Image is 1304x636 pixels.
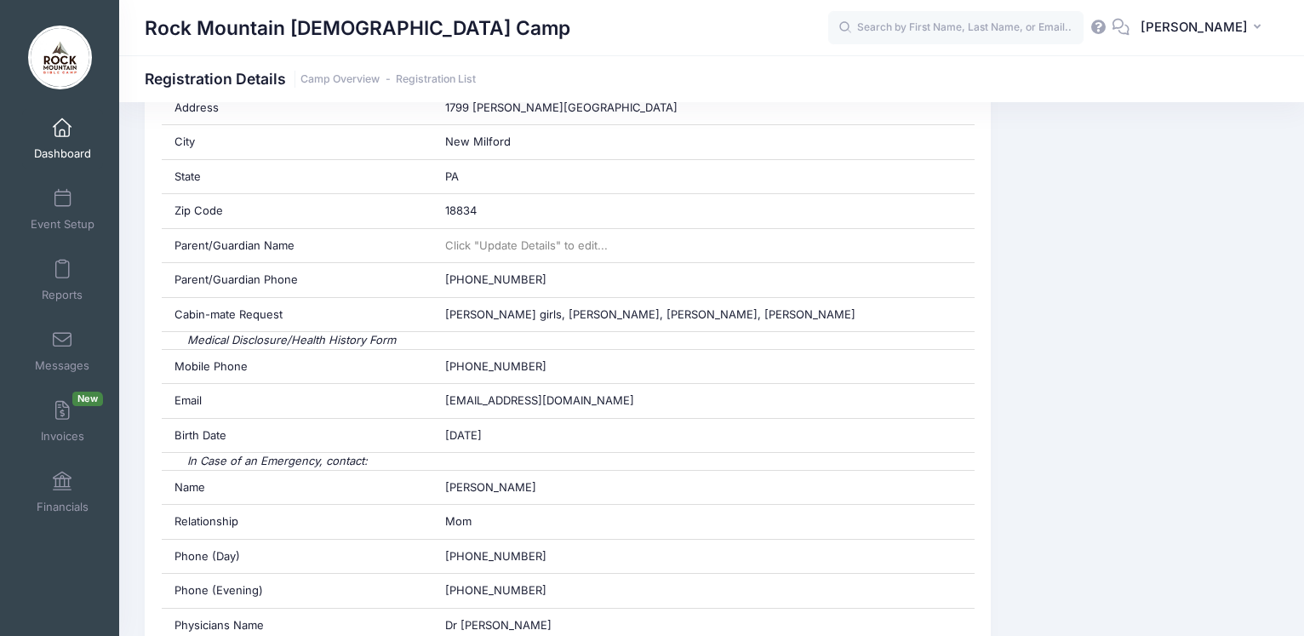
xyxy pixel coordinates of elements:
span: Mom [445,514,472,528]
img: Rock Mountain Bible Camp [28,26,92,89]
span: [EMAIL_ADDRESS][DOMAIN_NAME] [445,393,634,407]
span: [PHONE_NUMBER] [445,583,546,597]
h1: Registration Details [145,70,476,88]
span: [PHONE_NUMBER] [445,272,546,286]
a: Financials [22,462,103,522]
div: Name [162,471,432,505]
a: Messages [22,321,103,381]
h1: Rock Mountain [DEMOGRAPHIC_DATA] Camp [145,9,570,48]
span: [PHONE_NUMBER] [445,549,546,563]
button: [PERSON_NAME] [1130,9,1278,48]
span: 1799 [PERSON_NAME][GEOGRAPHIC_DATA] [445,100,678,114]
div: Relationship [162,505,432,539]
div: Address [162,91,432,125]
span: Financials [37,500,89,514]
a: Registration List [396,73,476,86]
div: Parent/Guardian Phone [162,263,432,297]
a: Dashboard [22,109,103,169]
span: [DATE] [445,428,482,442]
div: Medical Disclosure/Health History Form [162,332,975,349]
div: City [162,125,432,159]
div: State [162,160,432,194]
span: Messages [35,358,89,373]
span: Invoices [41,429,84,444]
span: Click "Update Details" to edit... [445,238,608,252]
div: Cabin-mate Request [162,298,432,332]
span: Dr [PERSON_NAME] [445,618,552,632]
div: Parent/Guardian Name [162,229,432,263]
span: PA [445,169,459,183]
span: Dashboard [34,146,91,161]
a: Reports [22,250,103,310]
span: Reports [42,288,83,302]
span: [PERSON_NAME] [445,480,536,494]
span: 18834 [445,203,477,217]
span: New Milford [445,135,511,148]
span: [PERSON_NAME] girls, [PERSON_NAME], [PERSON_NAME], [PERSON_NAME] [445,307,855,321]
input: Search by First Name, Last Name, or Email... [828,11,1084,45]
span: [PHONE_NUMBER] [445,359,546,373]
span: [PERSON_NAME] [1141,18,1248,37]
div: In Case of an Emergency, contact: [162,453,975,470]
a: InvoicesNew [22,392,103,451]
div: Phone (Evening) [162,574,432,608]
div: Phone (Day) [162,540,432,574]
div: Zip Code [162,194,432,228]
a: Camp Overview [300,73,380,86]
span: New [72,392,103,406]
div: Mobile Phone [162,350,432,384]
span: Event Setup [31,217,94,232]
div: Birth Date [162,419,432,453]
div: Email [162,384,432,418]
a: Event Setup [22,180,103,239]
